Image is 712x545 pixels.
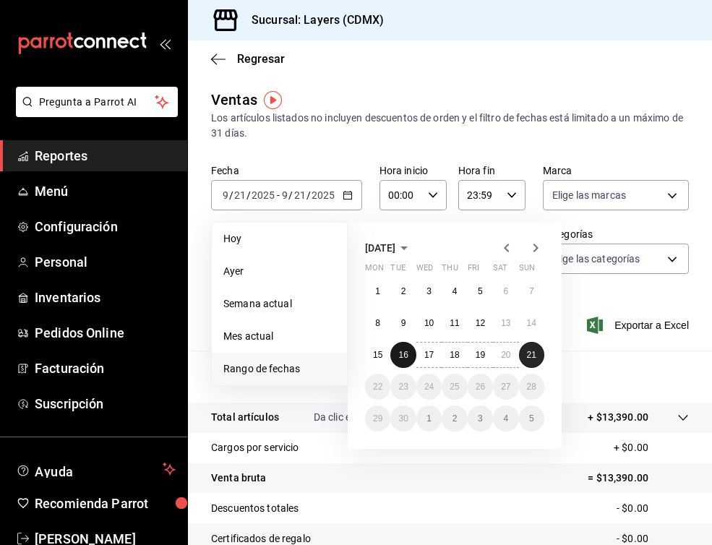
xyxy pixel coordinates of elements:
[424,350,434,360] abbr: September 17, 2025
[543,166,689,176] label: Marca
[159,38,171,49] button: open_drawer_menu
[35,359,176,378] span: Facturación
[519,374,544,400] button: September 28, 2025
[379,166,447,176] label: Hora inicio
[365,239,413,257] button: [DATE]
[442,374,467,400] button: September 25, 2025
[211,111,689,141] div: Los artículos listados no incluyen descuentos de orden y el filtro de fechas está limitado a un m...
[493,310,518,336] button: September 13, 2025
[365,374,390,400] button: September 22, 2025
[211,410,279,425] p: Total artículos
[519,278,544,304] button: September 7, 2025
[375,318,380,328] abbr: September 8, 2025
[416,310,442,336] button: September 10, 2025
[503,286,508,296] abbr: September 6, 2025
[588,410,648,425] p: + $13,390.00
[450,350,459,360] abbr: September 18, 2025
[373,382,382,392] abbr: September 22, 2025
[277,189,280,201] span: -
[442,342,467,368] button: September 18, 2025
[519,263,535,278] abbr: Sunday
[390,342,416,368] button: September 16, 2025
[519,342,544,368] button: September 21, 2025
[211,89,257,111] div: Ventas
[251,189,275,201] input: ----
[365,310,390,336] button: September 8, 2025
[478,413,483,424] abbr: October 3, 2025
[476,318,485,328] abbr: September 12, 2025
[442,310,467,336] button: September 11, 2025
[211,166,362,176] label: Fecha
[365,263,384,278] abbr: Monday
[588,471,689,486] p: = $13,390.00
[264,91,282,109] img: Tooltip marker
[398,350,408,360] abbr: September 16, 2025
[450,382,459,392] abbr: September 25, 2025
[519,310,544,336] button: September 14, 2025
[493,374,518,400] button: September 27, 2025
[527,318,536,328] abbr: September 14, 2025
[390,374,416,400] button: September 23, 2025
[416,263,433,278] abbr: Wednesday
[493,278,518,304] button: September 6, 2025
[493,342,518,368] button: September 20, 2025
[543,229,689,239] label: Categorías
[365,405,390,432] button: September 29, 2025
[424,382,434,392] abbr: September 24, 2025
[617,501,689,516] p: - $0.00
[468,342,493,368] button: September 19, 2025
[501,350,510,360] abbr: September 20, 2025
[450,318,459,328] abbr: September 11, 2025
[401,286,406,296] abbr: September 2, 2025
[390,405,416,432] button: September 30, 2025
[614,440,689,455] p: + $0.00
[501,382,510,392] abbr: September 27, 2025
[35,288,176,307] span: Inventarios
[211,52,285,66] button: Regresar
[552,188,626,202] span: Elige las marcas
[493,405,518,432] button: October 4, 2025
[416,342,442,368] button: September 17, 2025
[211,471,266,486] p: Venta bruta
[416,374,442,400] button: September 24, 2025
[240,12,384,29] h3: Sucursal: Layers (CDMX)
[223,231,335,246] span: Hoy
[35,494,176,513] span: Recomienda Parrot
[416,405,442,432] button: October 1, 2025
[365,342,390,368] button: September 15, 2025
[211,440,299,455] p: Cargos por servicio
[527,382,536,392] abbr: September 28, 2025
[223,361,335,377] span: Rango de fechas
[442,405,467,432] button: October 2, 2025
[211,501,299,516] p: Descuentos totales
[442,278,467,304] button: September 4, 2025
[529,413,534,424] abbr: October 5, 2025
[390,310,416,336] button: September 9, 2025
[501,318,510,328] abbr: September 13, 2025
[237,52,285,66] span: Regresar
[35,146,176,166] span: Reportes
[390,263,405,278] abbr: Tuesday
[222,189,229,201] input: --
[373,413,382,424] abbr: September 29, 2025
[223,296,335,312] span: Semana actual
[223,264,335,279] span: Ayer
[35,323,176,343] span: Pedidos Online
[39,95,155,110] span: Pregunta a Parrot AI
[293,189,306,201] input: --
[365,242,395,254] span: [DATE]
[476,350,485,360] abbr: September 19, 2025
[246,189,251,201] span: /
[314,410,554,425] p: Da clic en la fila para ver el detalle por tipo de artículo
[590,317,689,334] span: Exportar a Excel
[426,413,432,424] abbr: October 1, 2025
[401,318,406,328] abbr: September 9, 2025
[468,278,493,304] button: September 5, 2025
[281,189,288,201] input: --
[229,189,233,201] span: /
[468,263,479,278] abbr: Friday
[468,405,493,432] button: October 3, 2025
[398,413,408,424] abbr: September 30, 2025
[468,374,493,400] button: September 26, 2025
